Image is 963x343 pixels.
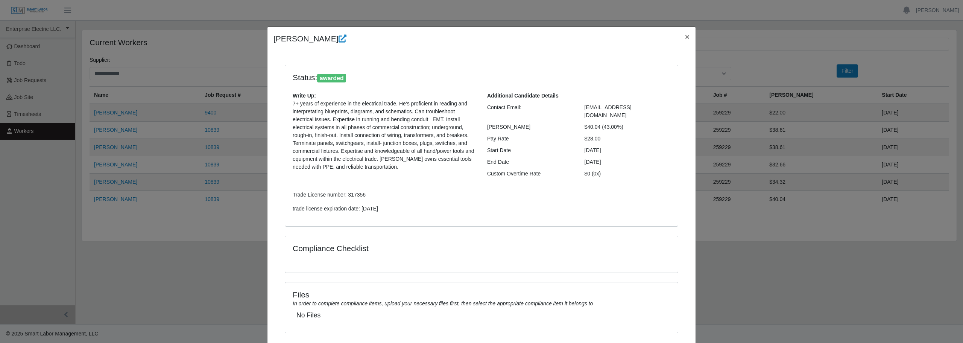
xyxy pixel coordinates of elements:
[579,123,676,131] div: $40.04 (43.00%)
[293,244,541,253] h4: Compliance Checklist
[317,74,346,83] span: awarded
[293,300,593,306] i: In order to complete compliance items, upload your necessary files first, then select the appropr...
[487,93,559,99] b: Additional Candidate Details
[579,146,676,154] div: [DATE]
[685,32,690,41] span: ×
[293,93,316,99] b: Write Up:
[481,104,579,119] div: Contact Email:
[585,171,601,177] span: $0 (0x)
[273,33,346,45] h4: [PERSON_NAME]
[293,73,573,83] h4: Status:
[579,135,676,143] div: $28.00
[293,205,476,213] p: trade license expiration date: [DATE]
[293,100,476,171] p: 7+ years of experience in the electrical trade. He’s proficient in reading and interpretating blu...
[679,27,696,47] button: Close
[481,123,579,131] div: [PERSON_NAME]
[481,158,579,166] div: End Date
[296,311,667,319] h5: No Files
[585,104,632,118] span: [EMAIL_ADDRESS][DOMAIN_NAME]
[293,290,670,299] h4: Files
[481,170,579,178] div: Custom Overtime Rate
[481,146,579,154] div: Start Date
[585,159,601,165] span: [DATE]
[481,135,579,143] div: Pay Rate
[293,191,476,199] p: Trade License number: 317356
